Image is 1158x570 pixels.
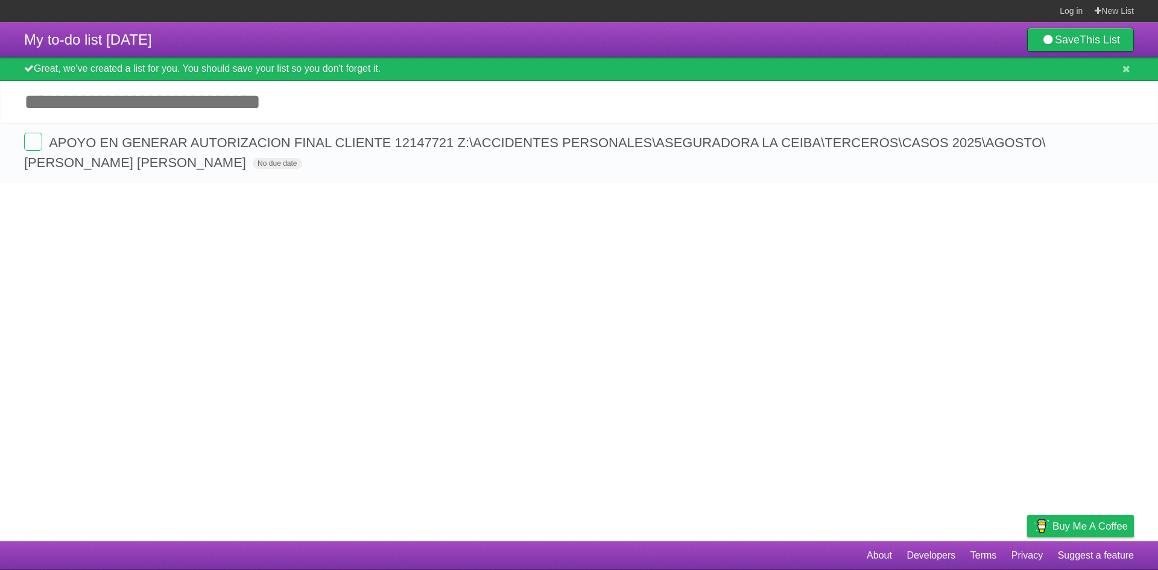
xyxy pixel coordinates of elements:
[24,135,1046,170] span: APOYO EN GENERAR AUTORIZACION FINAL CLIENTE 12147721 Z:\ACCIDENTES PERSONALES\ASEGURADORA LA CEIB...
[1027,28,1134,52] a: SaveThis List
[1011,544,1043,567] a: Privacy
[24,133,42,151] label: Done
[1052,516,1128,537] span: Buy me a coffee
[1080,34,1120,46] b: This List
[867,544,892,567] a: About
[1058,544,1134,567] a: Suggest a feature
[970,544,997,567] a: Terms
[1033,516,1049,536] img: Buy me a coffee
[906,544,955,567] a: Developers
[253,158,302,169] span: No due date
[1027,515,1134,537] a: Buy me a coffee
[24,31,152,48] span: My to-do list [DATE]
